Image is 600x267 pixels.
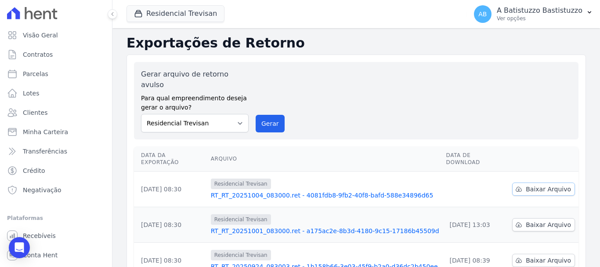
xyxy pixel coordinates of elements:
th: Data da Exportação [134,146,207,172]
span: Baixar Arquivo [526,256,571,265]
td: [DATE] 08:30 [134,172,207,207]
p: Ver opções [497,15,582,22]
a: Minha Carteira [4,123,108,141]
label: Gerar arquivo de retorno avulso [141,69,249,90]
button: AB A Batistuzzo Bastistuzzo Ver opções [467,2,600,26]
span: Baixar Arquivo [526,185,571,194]
a: Parcelas [4,65,108,83]
span: Negativação [23,186,61,194]
span: Baixar Arquivo [526,220,571,229]
th: Data de Download [443,146,509,172]
a: Conta Hent [4,246,108,264]
span: AB [478,11,487,17]
a: Crédito [4,162,108,179]
span: Minha Carteira [23,128,68,136]
h2: Exportações de Retorno [127,35,586,51]
td: [DATE] 08:30 [134,207,207,243]
div: Open Intercom Messenger [9,237,30,258]
span: Conta Hent [23,251,58,260]
a: Baixar Arquivo [512,254,575,267]
span: Recebíveis [23,231,56,240]
div: Plataformas [7,213,105,223]
a: Recebíveis [4,227,108,245]
a: Clientes [4,104,108,121]
a: Contratos [4,46,108,63]
span: Residencial Trevisan [211,214,271,225]
td: [DATE] 13:03 [443,207,509,243]
p: A Batistuzzo Bastistuzzo [497,6,582,15]
span: Transferências [23,147,67,156]
span: Residencial Trevisan [211,250,271,260]
a: Transferências [4,143,108,160]
span: Clientes [23,108,47,117]
a: RT_RT_20251001_083000.ret - a175ac2e-8b3d-4180-9c15-17186b45509d [211,227,439,235]
span: Visão Geral [23,31,58,40]
a: Baixar Arquivo [512,218,575,231]
span: Crédito [23,166,45,175]
a: Negativação [4,181,108,199]
span: Lotes [23,89,40,98]
span: Parcelas [23,69,48,78]
a: Lotes [4,84,108,102]
a: RT_RT_20251004_083000.ret - 4081fdb8-9fb2-40f8-bafd-588e34896d65 [211,191,439,200]
span: Contratos [23,50,53,59]
a: Visão Geral [4,26,108,44]
span: Residencial Trevisan [211,179,271,189]
label: Para qual empreendimento deseja gerar o arquivo? [141,90,249,112]
th: Arquivo [207,146,443,172]
button: Residencial Trevisan [127,5,224,22]
a: Baixar Arquivo [512,183,575,196]
button: Gerar [256,115,285,132]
